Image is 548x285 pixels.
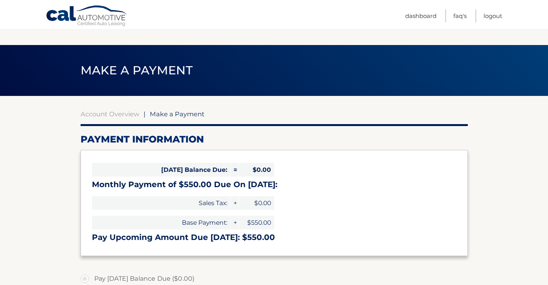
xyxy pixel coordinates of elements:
span: [DATE] Balance Due: [92,163,230,177]
a: Cal Automotive [46,5,128,28]
a: Dashboard [405,9,437,22]
a: Logout [483,9,502,22]
span: $550.00 [239,216,274,229]
span: Make a Payment [81,63,193,78]
span: Sales Tax: [92,196,230,210]
span: $0.00 [239,163,274,177]
span: = [231,163,239,177]
a: Account Overview [81,110,139,118]
h3: Monthly Payment of $550.00 Due On [DATE]: [92,180,456,189]
a: FAQ's [453,9,467,22]
span: + [231,216,239,229]
span: Base Payment: [92,216,230,229]
h3: Pay Upcoming Amount Due [DATE]: $550.00 [92,233,456,242]
span: Make a Payment [150,110,205,118]
span: + [231,196,239,210]
h2: Payment Information [81,133,468,145]
span: | [144,110,146,118]
span: $0.00 [239,196,274,210]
